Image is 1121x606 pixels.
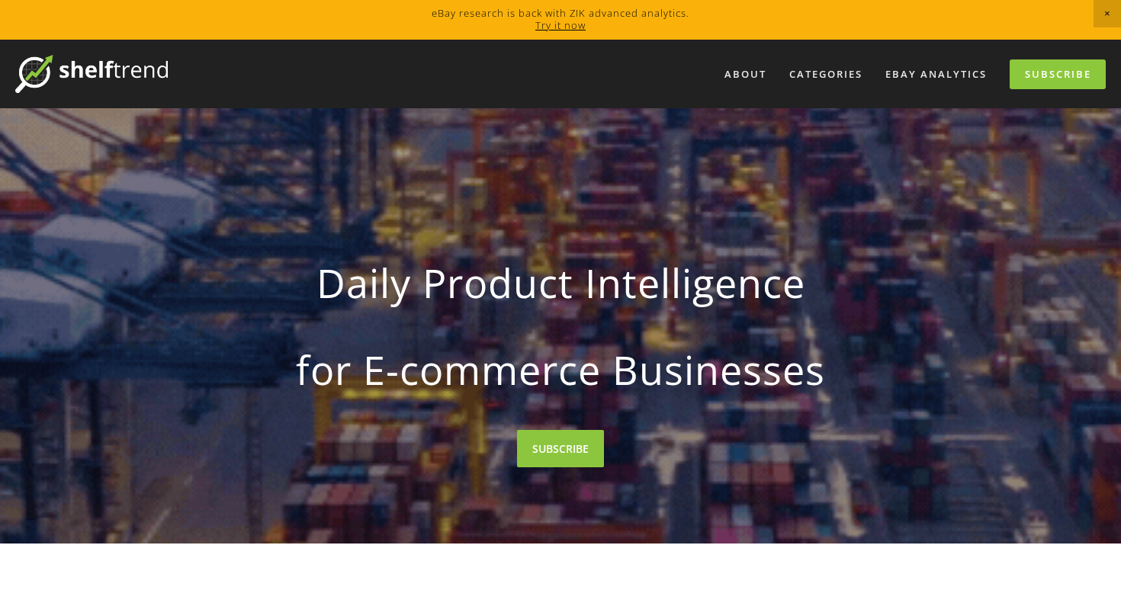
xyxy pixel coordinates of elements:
strong: Daily Product Intelligence [220,247,901,319]
div: Categories [779,62,872,87]
a: Subscribe [1010,59,1106,89]
img: ShelfTrend [15,55,168,93]
a: SUBSCRIBE [517,430,604,467]
a: eBay Analytics [875,62,997,87]
a: About [715,62,776,87]
strong: for E-commerce Businesses [220,334,901,406]
a: Try it now [535,18,586,32]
